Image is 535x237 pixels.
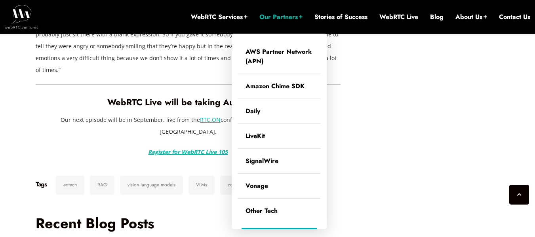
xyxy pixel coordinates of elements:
[188,176,215,195] a: VLMs
[238,174,321,198] a: Vonage
[191,13,248,21] a: WebRTC Services
[430,13,444,21] a: Blog
[200,116,221,123] a: RTC.ON
[220,176,257,195] a: zoom rtms
[36,180,46,188] h6: Tags
[238,149,321,173] a: SignalWire
[314,13,367,21] a: Stories of Success
[120,176,183,195] a: vision language models
[259,13,303,21] a: Our Partners
[238,124,321,148] a: LiveKit
[499,13,530,21] a: Contact Us
[56,176,84,195] a: edtech
[36,97,341,108] h3: WebRTC Live will be taking August off!
[148,148,228,155] a: Register for WebRTC Live 105
[5,5,38,28] img: WebRTC.ventures
[36,214,341,232] h3: Recent Blog Posts
[238,199,321,223] a: Other Tech
[379,13,418,21] a: WebRTC Live
[455,13,487,21] a: About Us
[36,114,341,138] p: Our next episode will be in September, live from the conference in [GEOGRAPHIC_DATA], [GEOGRAPHIC...
[238,74,321,99] a: Amazon Chime SDK
[238,99,321,123] a: Daily
[238,40,321,74] a: AWS Partner Network (APN)
[90,176,114,195] a: RAG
